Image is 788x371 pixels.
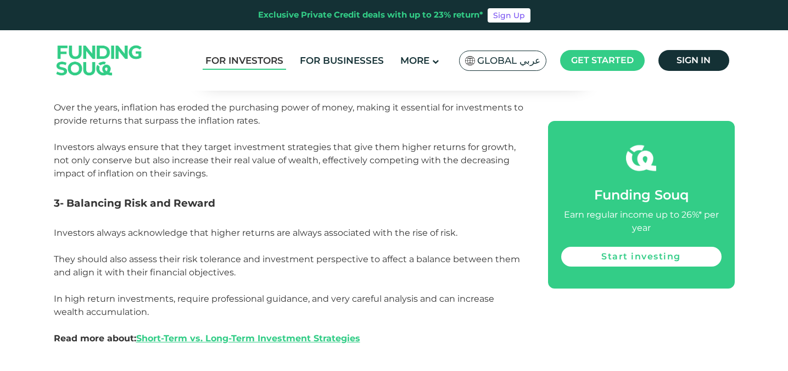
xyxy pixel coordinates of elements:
span: Investors always acknowledge that higher returns are always associated with the rise of risk. The... [54,228,520,317]
span: Global عربي [477,54,540,67]
a: Sign Up [488,8,530,23]
img: fsicon [626,143,656,173]
span: More [400,55,429,66]
span: Get started [571,55,634,65]
span: Funding Souq [594,187,689,203]
a: For Businesses [297,52,387,70]
strong: Read more about: [54,333,360,344]
a: Sign in [658,50,729,71]
a: Short-Term vs. Long-Term Investment Strategies [136,333,360,344]
span: Sign in [677,55,711,65]
a: For Investors [203,52,286,70]
img: SA Flag [465,56,475,65]
span: Over the years, inflation has eroded the purchasing power of money, making it essential for inves... [54,102,523,179]
div: Earn regular income up to 26%* per year [561,208,722,235]
a: Start investing [561,247,722,267]
span: 3- Balancing Risk and Reward [54,197,215,209]
img: Logo [46,32,153,88]
div: Exclusive Private Credit deals with up to 23% return* [258,9,483,21]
